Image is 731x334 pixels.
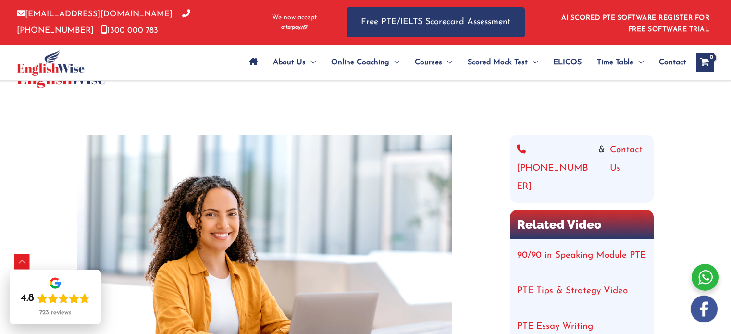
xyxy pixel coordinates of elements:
a: AI SCORED PTE SOFTWARE REGISTER FOR FREE SOFTWARE TRIAL [561,14,710,33]
a: [PHONE_NUMBER] [17,10,190,34]
a: Scored Mock TestMenu Toggle [460,46,545,79]
a: ELICOS [545,46,589,79]
span: We now accept [272,13,317,23]
span: Menu Toggle [528,46,538,79]
span: Menu Toggle [442,46,452,79]
span: Menu Toggle [633,46,644,79]
div: & [517,141,647,196]
a: View Shopping Cart, empty [696,53,714,72]
span: About Us [273,46,306,79]
a: Time TableMenu Toggle [589,46,651,79]
a: CoursesMenu Toggle [407,46,460,79]
aside: Header Widget 1 [556,7,714,38]
span: Contact [659,46,686,79]
a: PTE Essay Writing [517,322,593,331]
a: About UsMenu Toggle [265,46,323,79]
span: Time Table [597,46,633,79]
h2: Related Video [510,210,654,239]
a: [EMAIL_ADDRESS][DOMAIN_NAME] [17,10,173,18]
span: Scored Mock Test [468,46,528,79]
div: Rating: 4.8 out of 5 [21,292,90,305]
div: 723 reviews [39,309,71,317]
span: Online Coaching [331,46,389,79]
nav: Site Navigation: Main Menu [241,46,686,79]
a: 90/90 in Speaking Module PTE [517,251,646,260]
a: Free PTE/IELTS Scorecard Assessment [347,7,525,37]
span: Courses [415,46,442,79]
img: white-facebook.png [691,296,718,322]
a: Online CoachingMenu Toggle [323,46,407,79]
a: Contact Us [610,141,647,196]
img: cropped-ew-logo [17,49,85,76]
img: Afterpay-Logo [281,25,308,30]
a: 1300 000 783 [101,26,158,35]
span: Menu Toggle [389,46,399,79]
a: Contact [651,46,686,79]
span: Menu Toggle [306,46,316,79]
span: ELICOS [553,46,582,79]
div: 4.8 [21,292,34,305]
a: [PHONE_NUMBER] [517,141,594,196]
a: PTE Tips & Strategy Video [517,286,628,296]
